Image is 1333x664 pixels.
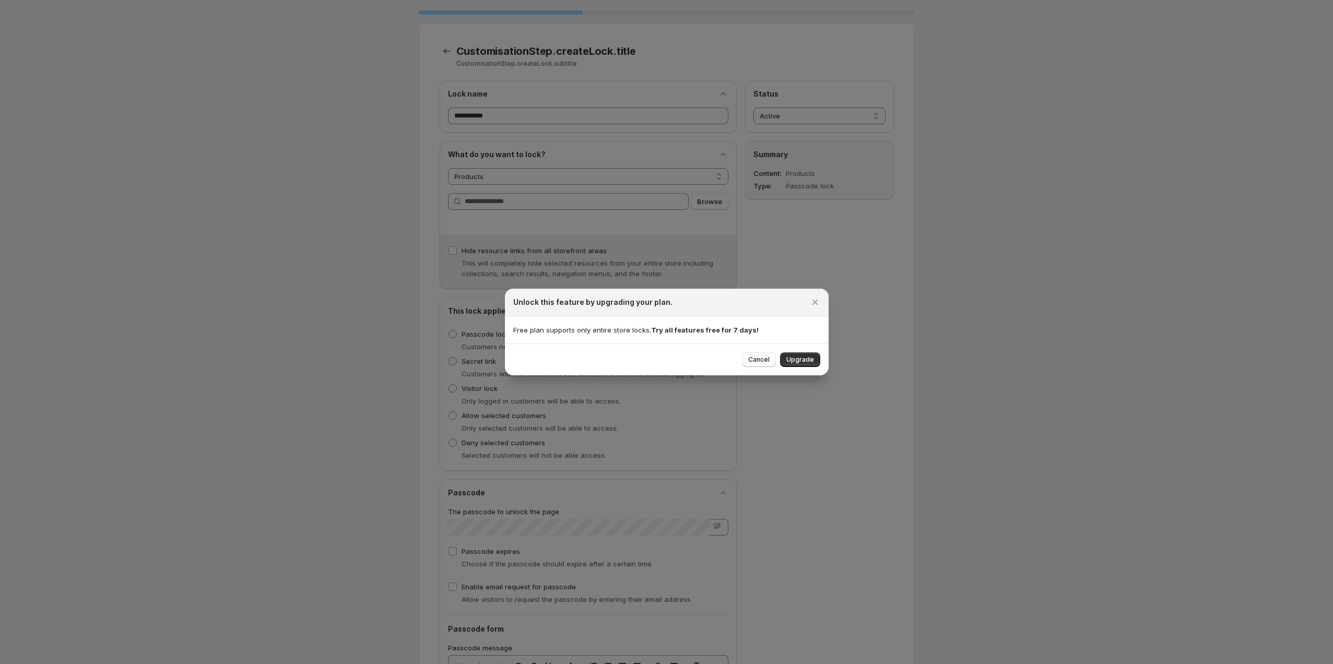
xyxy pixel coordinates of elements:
[780,352,820,367] button: Upgrade
[513,297,673,307] h2: Unlock this feature by upgrading your plan.
[786,355,814,364] span: Upgrade
[742,352,776,367] button: Cancel
[651,326,759,334] strong: Try all features free for 7 days!
[513,325,820,335] p: Free plan supports only entire store locks.
[748,355,770,364] span: Cancel
[808,295,822,310] button: Close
